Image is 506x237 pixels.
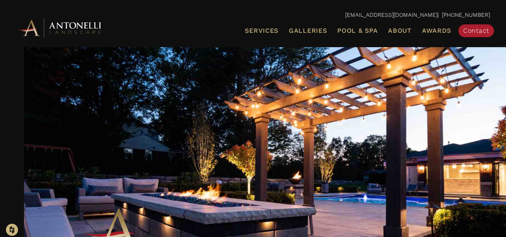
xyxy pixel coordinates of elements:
[16,17,104,39] img: Antonelli Horizontal Logo
[286,26,330,36] a: Galleries
[419,26,454,36] a: Awards
[385,26,415,36] a: About
[334,26,381,36] a: Pool & Spa
[422,27,451,34] span: Awards
[242,26,282,36] a: Services
[289,27,327,34] span: Galleries
[245,28,278,34] span: Services
[463,27,489,34] span: Contact
[16,10,490,20] p: | [PHONE_NUMBER]
[345,12,438,18] a: [EMAIL_ADDRESS][DOMAIN_NAME]
[6,224,18,236] img: Houzz
[388,28,412,34] span: About
[458,24,494,37] a: Contact
[337,27,378,34] span: Pool & Spa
